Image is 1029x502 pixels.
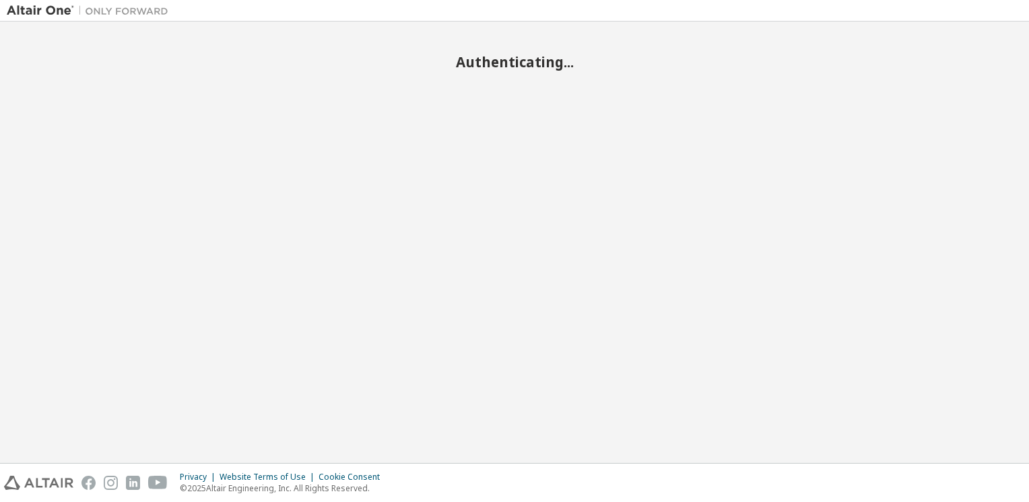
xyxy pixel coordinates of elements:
[180,482,388,494] p: © 2025 Altair Engineering, Inc. All Rights Reserved.
[319,472,388,482] div: Cookie Consent
[180,472,220,482] div: Privacy
[81,476,96,490] img: facebook.svg
[148,476,168,490] img: youtube.svg
[4,476,73,490] img: altair_logo.svg
[7,4,175,17] img: Altair One
[104,476,118,490] img: instagram.svg
[7,53,1022,71] h2: Authenticating...
[126,476,140,490] img: linkedin.svg
[220,472,319,482] div: Website Terms of Use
